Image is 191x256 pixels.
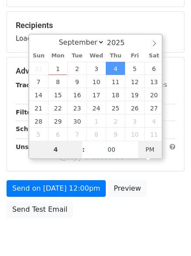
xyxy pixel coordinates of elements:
span: Sat [144,53,163,59]
h5: Advanced [16,66,175,76]
span: September 15, 2025 [48,88,67,101]
span: September 30, 2025 [67,114,87,128]
span: September 23, 2025 [67,101,87,114]
span: October 11, 2025 [144,128,163,141]
span: Thu [106,53,125,59]
span: September 19, 2025 [125,88,144,101]
strong: Unsubscribe [16,143,59,150]
span: September 25, 2025 [106,101,125,114]
span: September 11, 2025 [106,75,125,88]
h5: Recipients [16,21,175,30]
span: September 14, 2025 [29,88,49,101]
input: Year [104,39,136,47]
span: October 8, 2025 [87,128,106,141]
span: Fri [125,53,144,59]
span: October 2, 2025 [106,114,125,128]
span: September 16, 2025 [67,88,87,101]
span: Tue [67,53,87,59]
span: September 1, 2025 [48,62,67,75]
span: October 4, 2025 [144,114,163,128]
iframe: Chat Widget [147,214,191,256]
span: September 3, 2025 [87,62,106,75]
span: September 2, 2025 [67,62,87,75]
span: September 21, 2025 [29,101,49,114]
span: October 3, 2025 [125,114,144,128]
span: September 17, 2025 [87,88,106,101]
span: October 5, 2025 [29,128,49,141]
span: October 10, 2025 [125,128,144,141]
span: September 20, 2025 [144,88,163,101]
input: Hour [29,141,83,158]
a: Preview [108,180,146,197]
strong: Schedule [16,125,47,132]
span: September 18, 2025 [106,88,125,101]
span: Wed [87,53,106,59]
span: September 7, 2025 [29,75,49,88]
span: Sun [29,53,49,59]
span: September 10, 2025 [87,75,106,88]
span: September 22, 2025 [48,101,67,114]
span: October 9, 2025 [106,128,125,141]
strong: Tracking [16,82,45,89]
span: September 6, 2025 [144,62,163,75]
span: September 26, 2025 [125,101,144,114]
span: October 1, 2025 [87,114,106,128]
strong: Filters [16,109,38,116]
span: September 8, 2025 [48,75,67,88]
span: : [82,141,85,158]
a: Copy unsubscribe link [59,153,138,161]
span: September 28, 2025 [29,114,49,128]
a: Send Test Email [7,201,73,218]
span: September 13, 2025 [144,75,163,88]
span: September 24, 2025 [87,101,106,114]
a: Send on [DATE] 12:00pm [7,180,106,197]
span: October 7, 2025 [67,128,87,141]
span: October 6, 2025 [48,128,67,141]
span: September 29, 2025 [48,114,67,128]
div: Loading... [16,21,175,43]
span: Click to toggle [138,141,162,158]
span: September 4, 2025 [106,62,125,75]
span: September 12, 2025 [125,75,144,88]
span: August 31, 2025 [29,62,49,75]
input: Minute [85,141,138,158]
span: September 5, 2025 [125,62,144,75]
span: Mon [48,53,67,59]
span: September 9, 2025 [67,75,87,88]
span: September 27, 2025 [144,101,163,114]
